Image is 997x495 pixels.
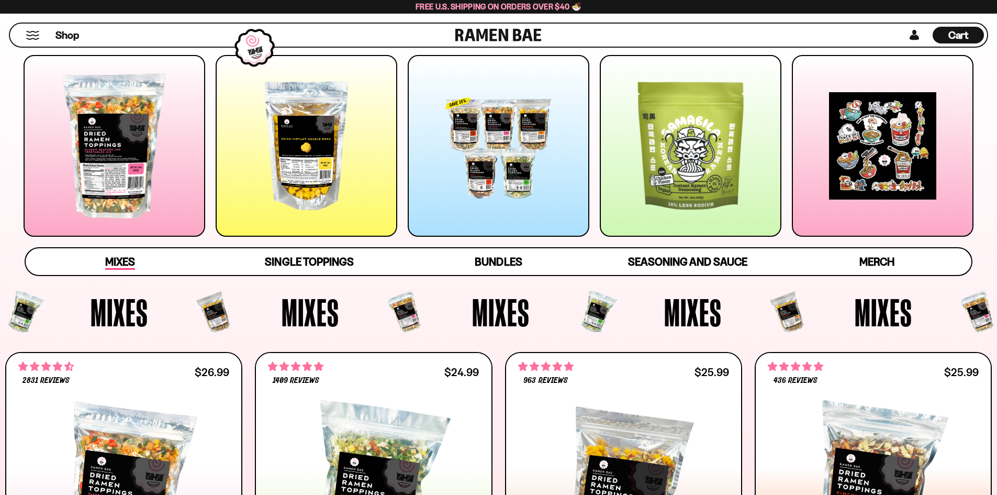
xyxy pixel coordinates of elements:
span: Free U.S. Shipping on Orders over $40 🍜 [416,2,581,12]
a: Merch [782,248,971,275]
div: $26.99 [195,367,229,377]
span: Merch [859,255,894,268]
span: Shop [55,28,79,42]
a: Bundles [404,248,593,275]
span: 4.75 stars [518,360,574,373]
span: 4.76 stars [268,360,323,373]
span: Bundles [475,255,522,268]
div: $25.99 [944,367,979,377]
div: $24.99 [444,367,479,377]
span: Mixes [664,293,722,332]
span: Mixes [105,255,135,270]
span: 4.76 stars [768,360,823,373]
span: Mixes [472,293,530,332]
span: 436 reviews [774,377,817,385]
span: 4.68 stars [18,360,74,373]
a: Seasoning and Sauce [593,248,782,275]
span: Mixes [91,293,148,332]
a: Shop [55,27,79,43]
span: Mixes [855,293,912,332]
div: $25.99 [694,367,729,377]
span: Mixes [282,293,339,332]
a: Mixes [26,248,215,275]
button: Mobile Menu Trigger [26,31,40,40]
span: Cart [948,29,969,41]
span: 963 reviews [523,377,567,385]
span: Single Toppings [265,255,353,268]
span: Seasoning and Sauce [628,255,747,268]
a: Single Toppings [215,248,404,275]
span: 1409 reviews [273,377,319,385]
span: 2831 reviews [23,377,70,385]
div: Cart [933,24,984,47]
